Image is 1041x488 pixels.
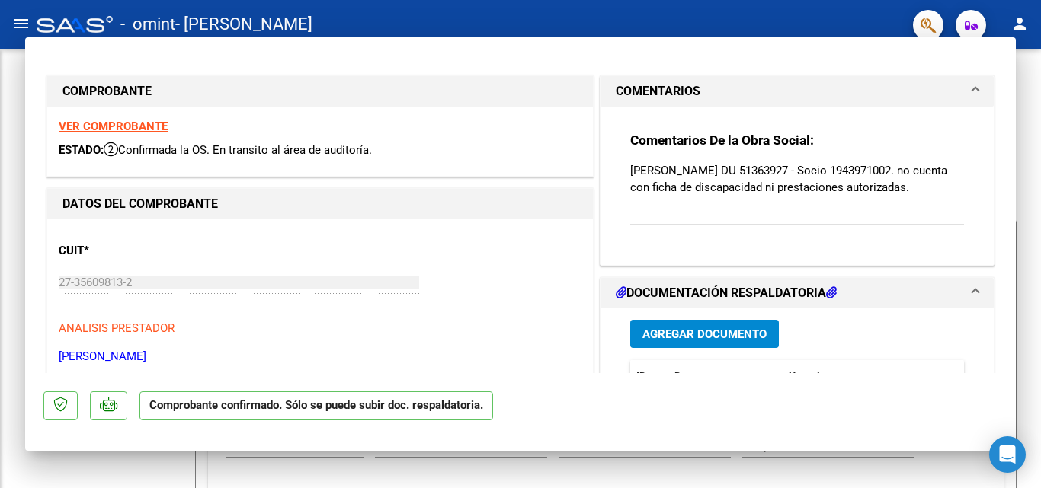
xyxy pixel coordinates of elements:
[104,143,372,157] span: Confirmada la OS. En transito al área de auditoría.
[783,360,882,393] datatable-header-cell: Usuario
[59,242,216,260] p: CUIT
[630,320,779,348] button: Agregar Documento
[59,143,104,157] span: ESTADO:
[62,84,152,98] strong: COMPROBANTE
[62,196,218,211] strong: DATOS DEL COMPROBANTE
[630,132,814,148] strong: Comentarios De la Obra Social:
[601,278,994,308] mat-expansion-panel-header: DOCUMENTACIÓN RESPALDATORIA
[601,107,994,264] div: COMENTARIOS
[674,370,730,382] span: Documento
[616,82,700,100] h1: COMENTARIOS
[139,391,493,421] p: Comprobante confirmado. Sólo se puede subir doc. respaldatoria.
[630,162,964,196] p: [PERSON_NAME] DU 51363927 - Socio 1943971002. no cuenta con ficha de discapacidad ni prestaciones...
[601,76,994,107] mat-expansion-panel-header: COMENTARIOS
[668,360,783,393] datatable-header-cell: Documento
[616,284,837,302] h1: DOCUMENTACIÓN RESPALDATORIA
[642,327,767,341] span: Agregar Documento
[630,360,668,393] datatable-header-cell: ID
[989,436,1026,473] div: Open Intercom Messenger
[59,321,175,335] span: ANALISIS PRESTADOR
[789,370,826,382] span: Usuario
[59,120,168,133] a: VER COMPROBANTE
[636,370,646,382] span: ID
[59,348,581,365] p: [PERSON_NAME]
